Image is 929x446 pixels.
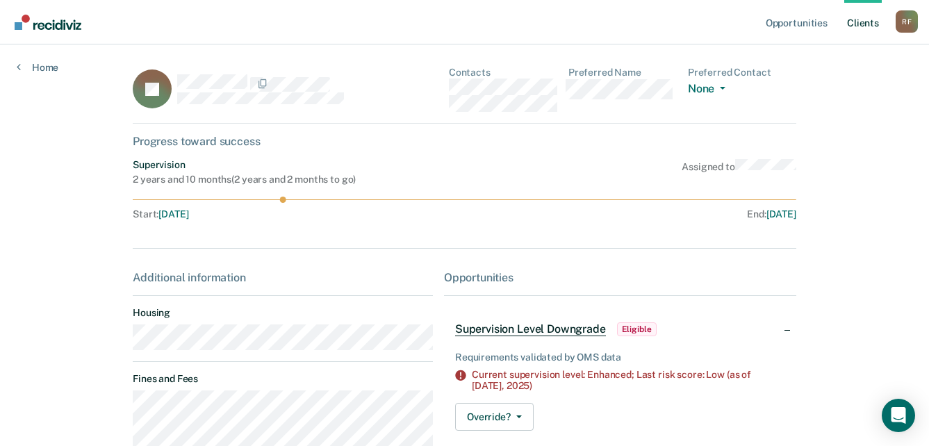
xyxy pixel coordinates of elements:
[896,10,918,33] button: Profile dropdown button
[455,352,785,363] div: Requirements validated by OMS data
[133,159,356,171] div: Supervision
[133,307,433,319] dt: Housing
[882,399,915,432] div: Open Intercom Messenger
[15,15,81,30] img: Recidiviz
[444,271,796,284] div: Opportunities
[133,135,796,148] div: Progress toward success
[158,208,188,220] span: [DATE]
[133,271,433,284] div: Additional information
[455,322,606,336] span: Supervision Level Downgrade
[688,82,731,98] button: None
[133,373,433,385] dt: Fines and Fees
[17,61,58,74] a: Home
[617,322,657,336] span: Eligible
[133,208,465,220] div: Start :
[444,307,796,352] div: Supervision Level DowngradeEligible
[133,174,356,185] div: 2 years and 10 months ( 2 years and 2 months to go )
[896,10,918,33] div: R F
[507,380,532,391] span: 2025)
[682,159,796,185] div: Assigned to
[455,403,534,431] button: Override?
[688,67,796,79] dt: Preferred Contact
[470,208,796,220] div: End :
[449,67,557,79] dt: Contacts
[568,67,677,79] dt: Preferred Name
[766,208,796,220] span: [DATE]
[472,369,785,393] div: Current supervision level: Enhanced; Last risk score: Low (as of [DATE],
